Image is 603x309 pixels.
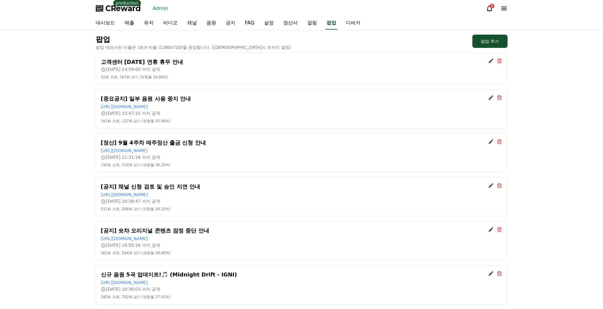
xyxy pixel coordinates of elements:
h2: [공지] 채널 신청 검토 및 승인 지연 안내 [101,183,502,191]
a: Messages [40,191,78,206]
span: (전환율 39.89%) [142,251,170,255]
a: [URL][DOMAIN_NAME] [101,104,148,109]
span: (전환율 38.25%) [142,163,170,167]
a: [URL][DOMAIN_NAME] [101,236,148,241]
h2: [정산] 9월 4주차 매주정산 출금 신청 안내 [101,139,502,147]
p: [DATE] 16:55:16 까지 공개 [101,242,502,248]
h2: [중요공지] 일부 음원 사용 중지 안내 [101,95,502,103]
span: 511회 조회, 508회 닫기 [101,207,141,211]
span: 161회 조회, 127회 닫기 [101,119,141,123]
a: CReward [96,4,141,13]
p: [DATE] 15:47:15 까지 공개 [101,110,502,116]
a: 채널 [182,17,202,30]
div: 5 [490,4,494,8]
p: [DATE] 11:31:16 까지 공개 [101,154,502,160]
span: CReward [105,4,141,13]
span: 282회 조회, 762회 닫기 [101,295,141,299]
a: 공지 [221,17,240,30]
a: 알림 [303,17,322,30]
span: 32회 조회, 167회 닫기 [101,75,138,79]
a: 매출 [120,17,139,30]
span: 361회 조회, 544회 닫기 [101,251,141,255]
p: 팝업 [96,35,291,44]
a: Admin [151,4,171,13]
a: 비디오 [158,17,182,30]
span: Home [15,200,26,205]
button: 팝업 추가 [472,35,507,48]
p: [DATE] 23:59:00 까지 공개 [101,66,502,72]
a: 음원 [202,17,221,30]
h2: 고객센터 [DATE] 연휴 휴무 안내 [101,58,502,66]
span: (전환율 16.08%) [140,75,168,79]
a: [URL][DOMAIN_NAME] [101,192,148,197]
h2: 신규 음원 5곡 업데이트!🎵 (Midnight Drift - IGNI) [101,270,502,279]
a: 팝업 [325,17,337,30]
a: 5 [486,5,493,12]
a: 대시보드 [91,17,120,30]
p: [DATE] 20:38:47 까지 공개 [101,198,502,204]
a: Home [2,191,40,206]
a: 디버거 [341,17,365,30]
p: 팝업 대표사진 비율은 16:9 비율 (1280x720)을 권장합니다. ([DEMOGRAPHIC_DATA]시 모서리 잘림) [96,44,291,50]
a: 설정 [259,17,278,30]
p: [DATE] 10:30:03 까지 공개 [101,286,502,292]
span: (전환율 27.01%) [142,295,170,299]
span: Settings [89,200,104,205]
a: Settings [78,191,116,206]
h2: [공지] 숏챠 오리지널 콘텐츠 잠정 중단 안내 [101,226,502,235]
a: 유저 [139,17,158,30]
span: (전환율 50.15%) [142,207,170,211]
a: FAQ [240,17,259,30]
a: [URL][DOMAIN_NAME] [101,280,148,285]
span: (전환율 55.90%) [142,119,170,123]
span: 192회 조회, 310회 닫기 [101,163,141,167]
span: Messages [50,200,68,205]
a: 정산서 [278,17,303,30]
a: [URL][DOMAIN_NAME] [101,148,148,153]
